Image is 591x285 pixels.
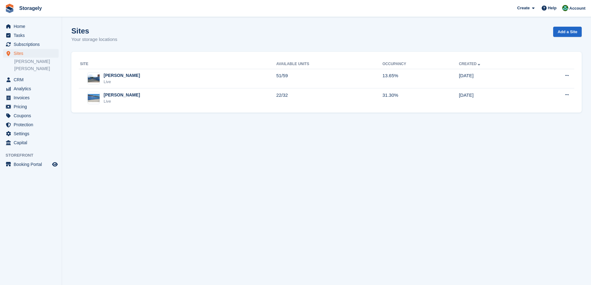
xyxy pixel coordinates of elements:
img: stora-icon-8386f47178a22dfd0bd8f6a31ec36ba5ce8667c1dd55bd0f319d3a0aa187defe.svg [5,4,14,13]
th: Occupancy [383,59,459,69]
img: Notifications [562,5,568,11]
a: menu [3,120,59,129]
td: 13.65% [383,69,459,88]
span: Tasks [14,31,51,40]
span: Sites [14,49,51,58]
td: [DATE] [459,88,532,108]
span: Pricing [14,102,51,111]
a: menu [3,40,59,49]
img: Image of Dudley site [88,74,100,82]
span: Help [548,5,557,11]
a: menu [3,31,59,40]
span: Subscriptions [14,40,51,49]
a: Storagely [17,3,44,13]
th: Available Units [276,59,382,69]
span: Home [14,22,51,31]
td: 51/59 [276,69,382,88]
div: [PERSON_NAME] [104,72,140,79]
span: Analytics [14,84,51,93]
a: menu [3,160,59,169]
a: menu [3,138,59,147]
a: menu [3,75,59,84]
a: menu [3,102,59,111]
span: Storefront [6,152,62,158]
span: Invoices [14,93,51,102]
a: Created [459,62,481,66]
span: Account [569,5,585,11]
img: Image of Preston site [88,94,100,102]
span: Create [517,5,530,11]
td: 31.30% [383,88,459,108]
a: [PERSON_NAME] [14,59,59,65]
a: menu [3,22,59,31]
div: Live [104,79,140,85]
a: Preview store [51,161,59,168]
th: Site [79,59,276,69]
a: Add a Site [553,27,582,37]
td: [DATE] [459,69,532,88]
span: Coupons [14,111,51,120]
span: Capital [14,138,51,147]
a: menu [3,111,59,120]
span: Settings [14,129,51,138]
div: [PERSON_NAME] [104,92,140,98]
div: Live [104,98,140,105]
a: menu [3,129,59,138]
a: menu [3,49,59,58]
td: 22/32 [276,88,382,108]
h1: Sites [71,27,117,35]
a: [PERSON_NAME] [14,66,59,72]
span: CRM [14,75,51,84]
a: menu [3,93,59,102]
span: Protection [14,120,51,129]
span: Booking Portal [14,160,51,169]
a: menu [3,84,59,93]
p: Your storage locations [71,36,117,43]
